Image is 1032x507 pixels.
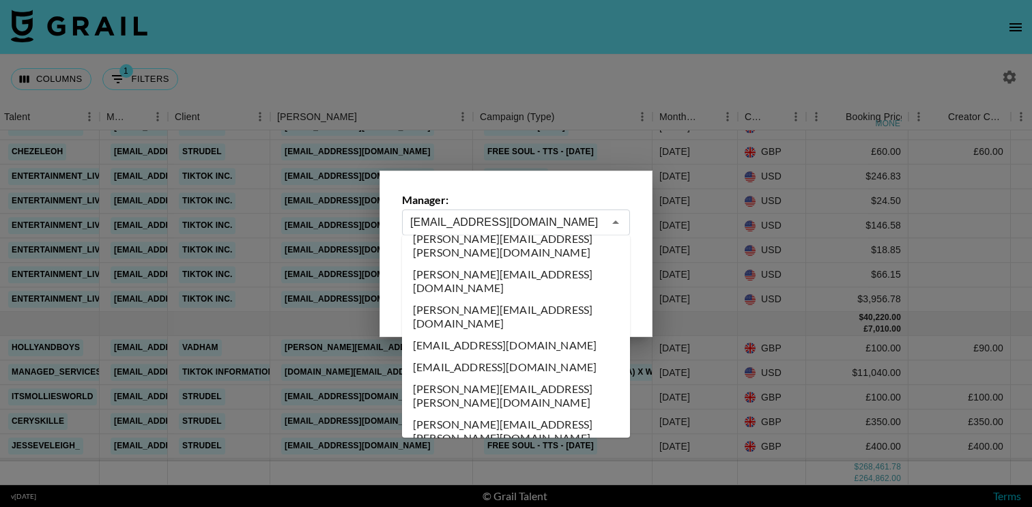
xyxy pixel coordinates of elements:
button: Close [606,213,625,232]
li: [PERSON_NAME][EMAIL_ADDRESS][DOMAIN_NAME] [402,300,630,335]
li: [PERSON_NAME][EMAIL_ADDRESS][PERSON_NAME][DOMAIN_NAME] [402,414,630,450]
li: [PERSON_NAME][EMAIL_ADDRESS][PERSON_NAME][DOMAIN_NAME] [402,229,630,264]
li: [EMAIL_ADDRESS][DOMAIN_NAME] [402,357,630,379]
li: [EMAIL_ADDRESS][DOMAIN_NAME] [402,335,630,357]
li: [PERSON_NAME][EMAIL_ADDRESS][PERSON_NAME][DOMAIN_NAME] [402,379,630,414]
label: Manager: [402,193,630,207]
li: [PERSON_NAME][EMAIL_ADDRESS][DOMAIN_NAME] [402,264,630,300]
